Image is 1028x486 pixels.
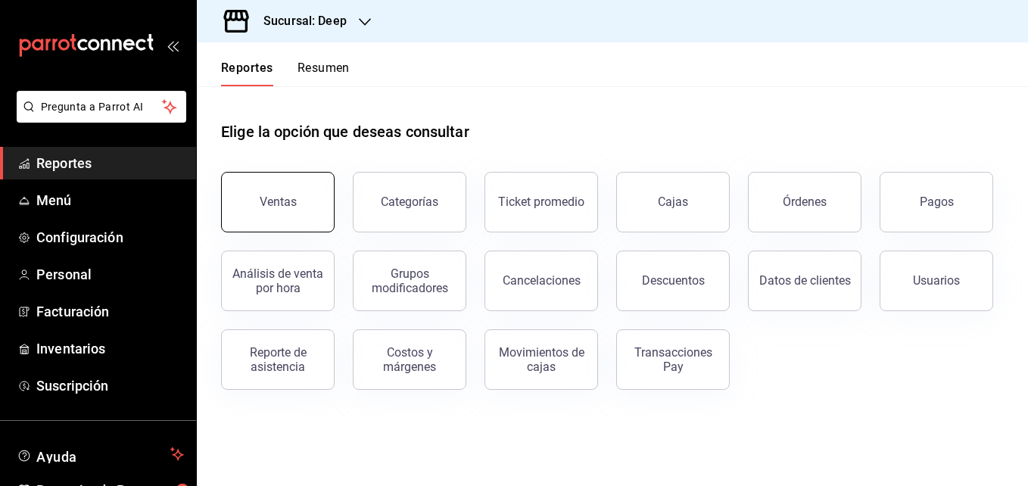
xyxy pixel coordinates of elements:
span: Inventarios [36,338,184,359]
div: Transacciones Pay [626,345,720,374]
div: Costos y márgenes [363,345,456,374]
div: Grupos modificadores [363,266,456,295]
button: Movimientos de cajas [484,329,598,390]
button: Categorías [353,172,466,232]
div: Pagos [920,195,954,209]
button: Análisis de venta por hora [221,251,335,311]
div: Cajas [658,193,689,211]
span: Menú [36,190,184,210]
button: open_drawer_menu [167,39,179,51]
span: Personal [36,264,184,285]
button: Ticket promedio [484,172,598,232]
h3: Sucursal: Deep [251,12,347,30]
div: Categorías [381,195,438,209]
div: navigation tabs [221,61,350,86]
h1: Elige la opción que deseas consultar [221,120,469,143]
button: Datos de clientes [748,251,861,311]
button: Reportes [221,61,273,86]
div: Análisis de venta por hora [231,266,325,295]
span: Facturación [36,301,184,322]
span: Reportes [36,153,184,173]
button: Reporte de asistencia [221,329,335,390]
div: Reporte de asistencia [231,345,325,374]
span: Suscripción [36,375,184,396]
button: Resumen [297,61,350,86]
div: Cancelaciones [503,273,581,288]
a: Pregunta a Parrot AI [11,110,186,126]
button: Usuarios [880,251,993,311]
button: Grupos modificadores [353,251,466,311]
button: Costos y márgenes [353,329,466,390]
span: Ayuda [36,445,164,463]
button: Órdenes [748,172,861,232]
button: Pagos [880,172,993,232]
button: Cancelaciones [484,251,598,311]
div: Descuentos [642,273,705,288]
div: Órdenes [783,195,827,209]
div: Ticket promedio [498,195,584,209]
button: Transacciones Pay [616,329,730,390]
div: Datos de clientes [759,273,851,288]
span: Configuración [36,227,184,248]
button: Descuentos [616,251,730,311]
div: Ventas [260,195,297,209]
div: Movimientos de cajas [494,345,588,374]
button: Ventas [221,172,335,232]
a: Cajas [616,172,730,232]
span: Pregunta a Parrot AI [41,99,163,115]
div: Usuarios [913,273,960,288]
button: Pregunta a Parrot AI [17,91,186,123]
